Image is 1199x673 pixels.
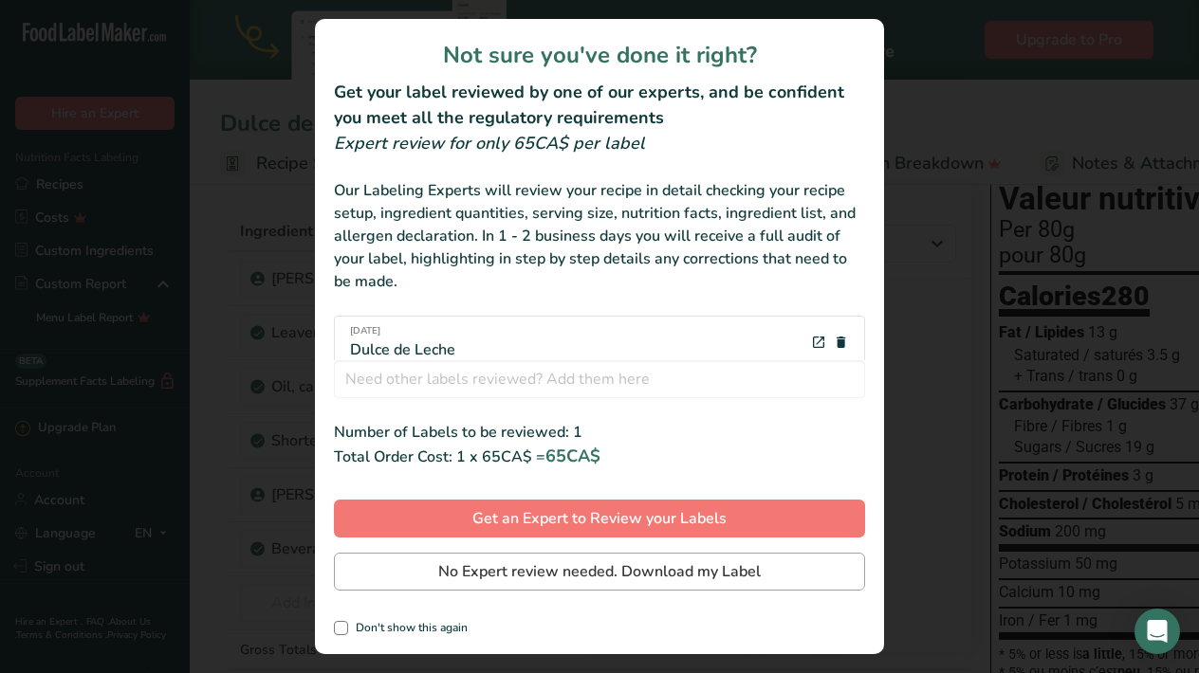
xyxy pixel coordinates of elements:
[334,444,865,469] div: Total Order Cost: 1 x 65CA$ =
[472,507,727,530] span: Get an Expert to Review your Labels
[350,324,455,338] span: [DATE]
[438,560,761,583] span: No Expert review needed. Download my Label
[1134,609,1180,654] div: Open Intercom Messenger
[334,80,865,131] h2: Get your label reviewed by one of our experts, and be confident you meet all the regulatory requi...
[334,38,865,72] h1: Not sure you've done it right?
[334,553,865,591] button: No Expert review needed. Download my Label
[350,324,455,361] div: Dulce de Leche
[334,131,865,156] div: Expert review for only 65CA$ per label
[348,621,468,635] span: Don't show this again
[334,421,865,444] div: Number of Labels to be reviewed: 1
[334,360,865,398] input: Need other labels reviewed? Add them here
[334,179,865,293] div: Our Labeling Experts will review your recipe in detail checking your recipe setup, ingredient qua...
[545,445,600,467] span: 65CA$
[334,500,865,537] button: Get an Expert to Review your Labels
